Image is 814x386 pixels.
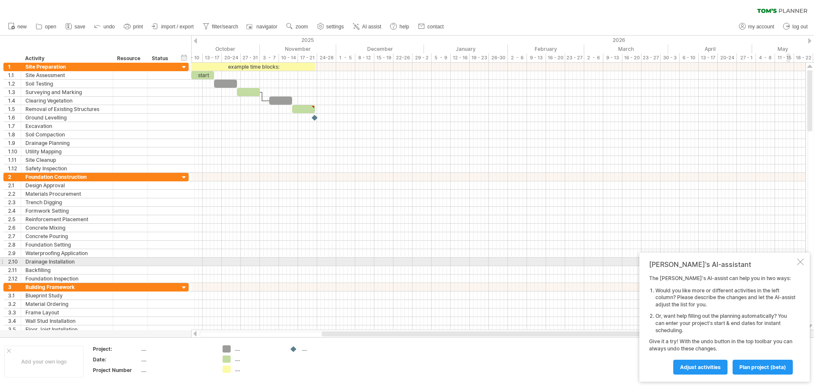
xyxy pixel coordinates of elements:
div: 2 - 6 [584,53,603,62]
div: 3.3 [8,308,21,317]
div: 23 - 27 [565,53,584,62]
div: November 2025 [260,44,336,53]
a: open [33,21,59,32]
div: 2.6 [8,224,21,232]
span: settings [326,24,344,30]
div: Concrete Pouring [25,232,109,240]
span: import / export [161,24,194,30]
span: zoom [295,24,308,30]
div: Building Framework [25,283,109,291]
div: 1.1 [8,71,21,79]
a: new [6,21,29,32]
div: Frame Layout [25,308,109,317]
div: 2.7 [8,232,21,240]
div: 1.2 [8,80,21,88]
div: 5 - 9 [432,53,451,62]
div: Project: [93,345,139,353]
div: .... [141,356,212,363]
div: 3.2 [8,300,21,308]
div: 24-28 [317,53,336,62]
div: .... [302,345,348,353]
div: Backfilling [25,266,109,274]
div: October 2025 [172,44,260,53]
li: Or, want help filling out the planning automatically? You can enter your project's start & end da... [655,313,795,334]
div: Site Preparation [25,63,109,71]
div: April 2026 [668,44,752,53]
div: Waterproofing Application [25,249,109,257]
div: .... [141,345,212,353]
div: .... [141,367,212,374]
span: navigator [256,24,277,30]
div: .... [235,345,281,353]
div: Clearing Vegetation [25,97,109,105]
div: 8 - 12 [355,53,374,62]
div: 2.3 [8,198,21,206]
div: Concrete Mixing [25,224,109,232]
div: Foundation Construction [25,173,109,181]
div: 1.8 [8,131,21,139]
div: 2.2 [8,190,21,198]
a: contact [416,21,446,32]
a: navigator [245,21,280,32]
div: December 2025 [336,44,424,53]
span: print [133,24,143,30]
div: .... [235,355,281,363]
a: settings [315,21,346,32]
span: my account [748,24,774,30]
div: Site Assessment [25,71,109,79]
div: 1.6 [8,114,21,122]
div: example time blocks: [191,63,315,71]
div: Project Number [93,367,139,374]
div: 2.1 [8,181,21,189]
div: 1.11 [8,156,21,164]
div: Surveying and Marking [25,88,109,96]
div: 9 - 13 [603,53,622,62]
a: Adjust activities [673,360,728,375]
div: 2.12 [8,275,21,283]
div: 1.7 [8,122,21,130]
div: 17 - 21 [298,53,317,62]
div: Resource [117,54,143,63]
div: .... [235,366,281,373]
a: filter/search [201,21,241,32]
span: new [17,24,27,30]
div: January 2026 [424,44,508,53]
span: log out [792,24,808,30]
a: log out [781,21,810,32]
div: 13 - 17 [699,53,718,62]
div: Site Cleanup [25,156,109,164]
div: 23 - 27 [641,53,661,62]
div: 6 - 10 [184,53,203,62]
a: zoom [284,21,310,32]
div: Activity [25,54,108,63]
div: Floor Joist Installation [25,325,109,333]
div: 29 - 2 [413,53,432,62]
div: 2.10 [8,258,21,266]
li: Would you like more or different activities in the left column? Please describe the changes and l... [655,287,795,308]
div: Soil Testing [25,80,109,88]
div: Utility Mapping [25,147,109,156]
div: 10 - 14 [279,53,298,62]
div: 20-24 [718,53,737,62]
a: import / export [150,21,196,32]
div: 1.9 [8,139,21,147]
div: 15 - 19 [374,53,393,62]
div: Wall Stud Installation [25,317,109,325]
div: Trench Digging [25,198,109,206]
div: 2.5 [8,215,21,223]
div: 3 [8,283,21,291]
div: 6 - 10 [680,53,699,62]
div: Material Ordering [25,300,109,308]
div: 1 - 5 [336,53,355,62]
span: Adjust activities [680,364,721,370]
div: 16 - 20 [546,53,565,62]
div: Safety Inspection [25,164,109,172]
div: Foundation Setting [25,241,109,249]
span: plan project (beta) [739,364,786,370]
div: 27 - 31 [241,53,260,62]
span: open [45,24,56,30]
div: 9 - 13 [527,53,546,62]
div: 3.4 [8,317,21,325]
div: Date: [93,356,139,363]
div: Formwork Setting [25,207,109,215]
